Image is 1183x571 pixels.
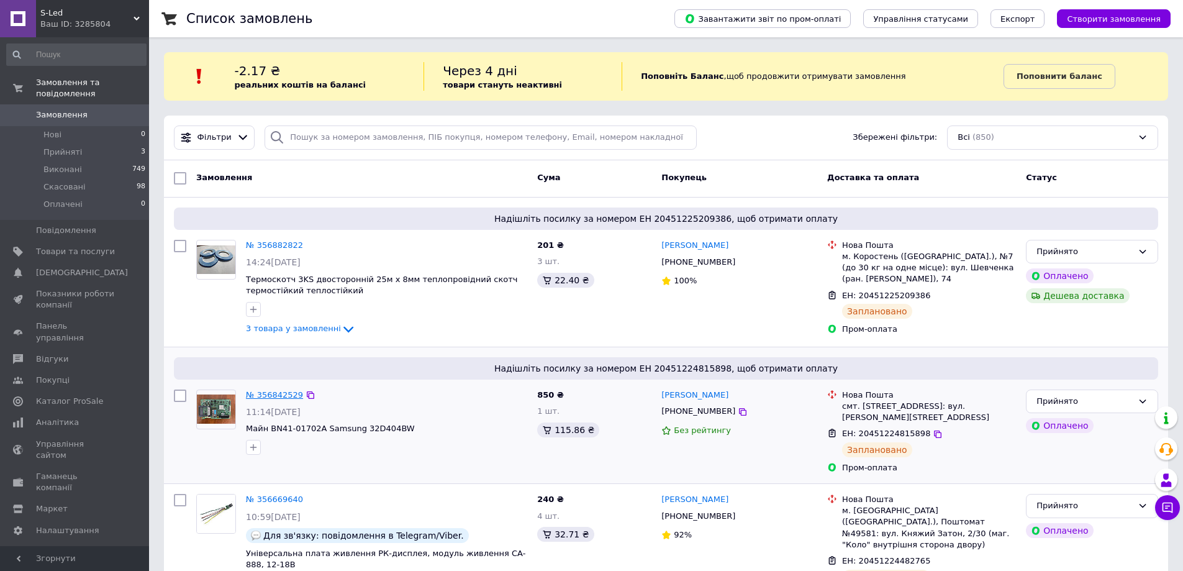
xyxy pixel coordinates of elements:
a: [PERSON_NAME] [661,494,728,506]
span: Управління сайтом [36,439,115,461]
span: 92% [674,530,692,539]
span: 3 [141,147,145,158]
a: № 356669640 [246,495,303,504]
span: Надішліть посилку за номером ЕН 20451225209386, щоб отримати оплату [179,212,1153,225]
a: № 356842529 [246,390,303,400]
div: Прийнято [1036,395,1133,408]
a: Термоскотч 3KS двосторонній 25м х 8мм теплопровідний скотч термостійкий теплостійкий [246,275,518,296]
img: Фото товару [197,245,235,275]
a: 3 товара у замовленні [246,324,356,333]
h1: Список замовлень [186,11,312,26]
img: Фото товару [197,395,235,424]
span: Cума [537,173,560,182]
span: [DEMOGRAPHIC_DATA] [36,267,128,278]
a: Створити замовлення [1045,14,1171,23]
span: Надішліть посилку за номером ЕН 20451224815898, щоб отримати оплату [179,362,1153,375]
input: Пошук за номером замовлення, ПІБ покупця, номером телефону, Email, номером накладної [265,126,697,150]
span: (850) [972,132,994,142]
div: Заплановано [842,442,912,457]
div: 22.40 ₴ [537,273,594,288]
div: Оплачено [1026,418,1093,433]
div: 32.71 ₴ [537,527,594,542]
input: Пошук [6,43,147,66]
div: Заплановано [842,304,912,319]
span: Повідомлення [36,225,96,236]
div: смт. [STREET_ADDRESS]: вул. [PERSON_NAME][STREET_ADDRESS] [842,401,1016,423]
span: Налаштування [36,525,99,536]
a: Поповнити баланс [1004,64,1115,89]
span: 850 ₴ [537,390,564,400]
div: Пром-оплата [842,462,1016,473]
button: Завантажити звіт по пром-оплаті [674,9,851,28]
img: :exclamation: [190,67,209,86]
div: Оплачено [1026,268,1093,283]
span: Аналітика [36,417,79,428]
div: Прийнято [1036,500,1133,513]
span: Експорт [1000,14,1035,24]
div: [PHONE_NUMBER] [659,403,738,419]
a: Фото товару [196,494,236,534]
span: 240 ₴ [537,495,564,504]
div: [PHONE_NUMBER] [659,254,738,270]
span: Створити замовлення [1067,14,1161,24]
span: -2.17 ₴ [235,63,281,78]
div: Пром-оплата [842,324,1016,335]
div: 115.86 ₴ [537,423,599,437]
div: Нова Пошта [842,240,1016,251]
b: Поповнити баланс [1017,71,1102,81]
span: Всі [958,132,970,144]
span: Відгуки [36,354,68,365]
span: 10:59[DATE] [246,512,301,522]
div: м. [GEOGRAPHIC_DATA] ([GEOGRAPHIC_DATA].), Поштомат №49581: вул. Княжий Затон, 2/30 (маг. "Коло" ... [842,505,1016,550]
span: Показники роботи компанії [36,288,115,311]
div: Оплачено [1026,523,1093,538]
span: Оплачені [43,199,83,210]
span: ЕН: 20451224815898 [842,429,930,438]
button: Створити замовлення [1057,9,1171,28]
img: Фото товару [197,495,235,533]
button: Управління статусами [863,9,978,28]
span: 4 шт. [537,511,560,521]
span: Покупці [36,375,70,386]
a: Фото товару [196,390,236,429]
div: [PHONE_NUMBER] [659,508,738,524]
span: Виконані [43,164,82,175]
span: Управління статусами [873,14,968,24]
span: 3 шт. [537,257,560,266]
span: 0 [141,199,145,210]
span: Доставка та оплата [827,173,919,182]
a: Майн BN41-01702A Samsung 32D404BW [246,424,415,433]
span: 98 [137,181,145,193]
img: :speech_balloon: [251,531,261,541]
a: Універсальна плата живлення РК-дисплея, модуль живлення CA-888, 12-18В [246,549,525,570]
span: Через 4 дні [443,63,517,78]
span: ЕН: 20451225209386 [842,291,930,300]
span: Статус [1026,173,1057,182]
span: 14:24[DATE] [246,257,301,267]
a: Фото товару [196,240,236,280]
div: , щоб продовжити отримувати замовлення [622,62,1004,91]
button: Експорт [990,9,1045,28]
b: Поповніть Баланс [641,71,723,81]
div: Дешева доставка [1026,288,1129,303]
span: Нові [43,129,61,140]
div: Ваш ID: 3285804 [40,19,149,30]
span: Збережені фільтри: [853,132,937,144]
span: Гаманець компанії [36,471,115,493]
span: 11:14[DATE] [246,407,301,417]
span: Каталог ProSale [36,396,103,407]
span: Без рейтингу [674,426,731,435]
span: 749 [132,164,145,175]
button: Чат з покупцем [1155,495,1180,520]
span: Замовлення та повідомлення [36,77,149,99]
span: 3 товара у замовленні [246,324,341,333]
span: Маркет [36,503,68,514]
span: Скасовані [43,181,86,193]
b: товари стануть неактивні [443,80,562,89]
b: реальних коштів на балансі [235,80,366,89]
span: Замовлення [36,109,88,121]
a: № 356882822 [246,240,303,250]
